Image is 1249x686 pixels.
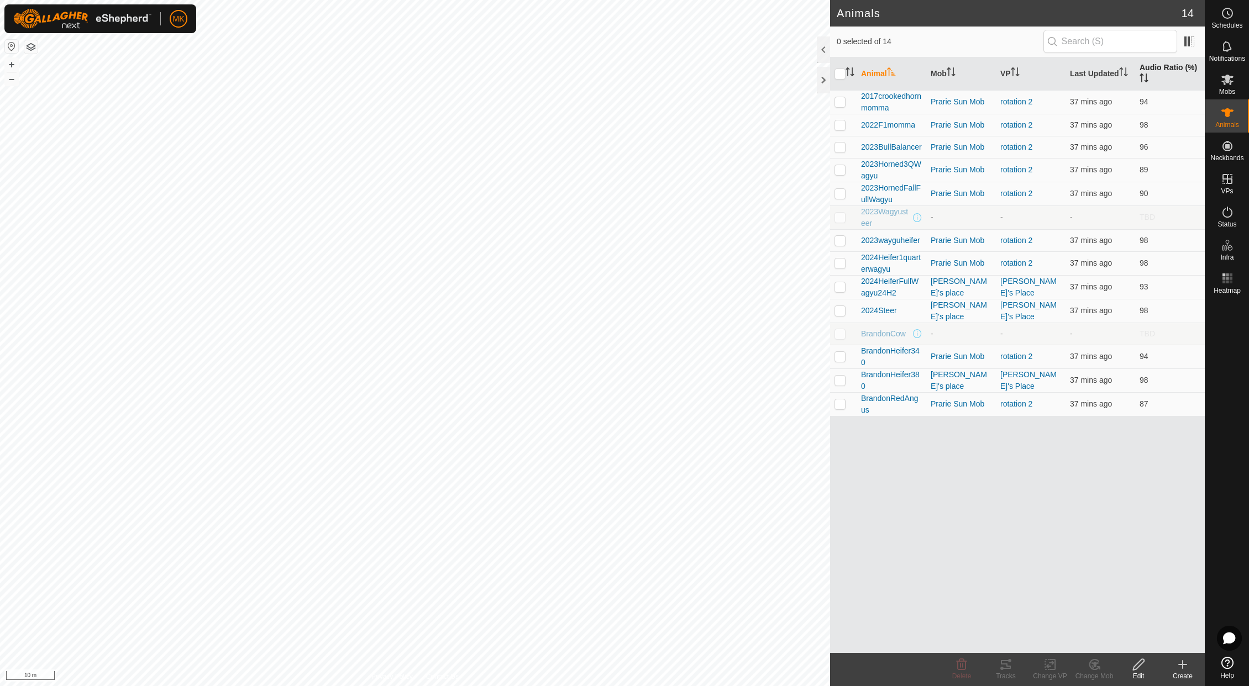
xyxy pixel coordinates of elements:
[861,159,922,182] span: 2023Horned3QWagyu
[1140,329,1155,338] span: TBD
[1119,69,1128,78] p-sorticon: Activate to sort
[861,182,922,205] span: 2023HornedFallFullWagyu
[1072,671,1116,681] div: Change Mob
[1135,57,1205,91] th: Audio Ratio (%)
[1000,143,1032,151] a: rotation 2
[1140,236,1148,245] span: 98
[371,672,413,682] a: Privacy Policy
[1161,671,1205,681] div: Create
[1043,30,1177,53] input: Search (S)
[1140,352,1148,361] span: 94
[24,40,38,54] button: Map Layers
[1214,287,1241,294] span: Heatmap
[1000,277,1057,297] a: [PERSON_NAME]'s Place
[931,119,991,131] div: Prarie Sun Mob
[1000,97,1032,106] a: rotation 2
[1000,236,1032,245] a: rotation 2
[931,257,991,269] div: Prarie Sun Mob
[1028,671,1072,681] div: Change VP
[1070,120,1112,129] span: 25 Aug 2025 at 4:07 pm
[1140,143,1148,151] span: 96
[1209,55,1245,62] span: Notifications
[1000,300,1057,321] a: [PERSON_NAME]'s Place
[1070,352,1112,361] span: 25 Aug 2025 at 4:07 pm
[1116,671,1161,681] div: Edit
[1140,306,1148,315] span: 98
[861,235,920,246] span: 2023wayguheifer
[1210,155,1243,161] span: Neckbands
[861,119,915,131] span: 2022F1momma
[1140,189,1148,198] span: 90
[861,345,922,368] span: BrandonHeifer340
[861,369,922,392] span: BrandonHeifer380
[1000,399,1032,408] a: rotation 2
[931,369,991,392] div: [PERSON_NAME]'s place
[5,72,18,86] button: –
[952,672,972,680] span: Delete
[1140,120,1148,129] span: 98
[931,398,991,410] div: Prarie Sun Mob
[996,57,1066,91] th: VP
[1070,376,1112,384] span: 25 Aug 2025 at 4:07 pm
[861,91,922,114] span: 2017crookedhornmomma
[947,69,956,78] p-sorticon: Activate to sort
[931,141,991,153] div: Prarie Sun Mob
[887,69,896,78] p-sorticon: Activate to sort
[1070,306,1112,315] span: 25 Aug 2025 at 4:07 pm
[861,206,911,229] span: 2023Wagyusteer
[1221,188,1233,194] span: VPs
[5,58,18,71] button: +
[931,212,991,223] div: -
[861,393,922,416] span: BrandonRedAngus
[1000,165,1032,174] a: rotation 2
[1000,329,1003,338] app-display-virtual-paddock-transition: -
[1000,258,1032,267] a: rotation 2
[931,299,991,323] div: [PERSON_NAME]'s place
[1070,329,1073,338] span: -
[984,671,1028,681] div: Tracks
[1070,399,1112,408] span: 25 Aug 2025 at 4:07 pm
[1140,258,1148,267] span: 98
[861,252,922,275] span: 2024Heifer1quarterwagyu
[1217,221,1236,228] span: Status
[861,305,897,316] span: 2024Steer
[1219,88,1235,95] span: Mobs
[1000,370,1057,391] a: [PERSON_NAME]'s Place
[1070,236,1112,245] span: 25 Aug 2025 at 4:07 pm
[931,96,991,108] div: Prarie Sun Mob
[1220,254,1234,261] span: Infra
[173,13,185,25] span: MK
[931,351,991,362] div: Prarie Sun Mob
[1140,376,1148,384] span: 98
[931,328,991,340] div: -
[1215,122,1239,128] span: Animals
[1211,22,1242,29] span: Schedules
[1000,352,1032,361] a: rotation 2
[1000,120,1032,129] a: rotation 2
[1066,57,1135,91] th: Last Updated
[5,40,18,53] button: Reset Map
[1070,189,1112,198] span: 25 Aug 2025 at 4:07 pm
[926,57,996,91] th: Mob
[1011,69,1020,78] p-sorticon: Activate to sort
[837,7,1182,20] h2: Animals
[1070,213,1073,221] span: -
[857,57,926,91] th: Animal
[1220,672,1234,679] span: Help
[931,164,991,176] div: Prarie Sun Mob
[1070,97,1112,106] span: 25 Aug 2025 at 4:07 pm
[931,235,991,246] div: Prarie Sun Mob
[1182,5,1194,22] span: 14
[13,9,151,29] img: Gallagher Logo
[426,672,459,682] a: Contact Us
[1140,97,1148,106] span: 94
[1205,652,1249,683] a: Help
[1140,399,1148,408] span: 87
[1140,75,1148,84] p-sorticon: Activate to sort
[1070,282,1112,291] span: 25 Aug 2025 at 4:07 pm
[861,141,922,153] span: 2023BullBalancer
[1140,282,1148,291] span: 93
[1070,165,1112,174] span: 25 Aug 2025 at 4:07 pm
[931,276,991,299] div: [PERSON_NAME]'s place
[861,276,922,299] span: 2024HeiferFullWagyu24H2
